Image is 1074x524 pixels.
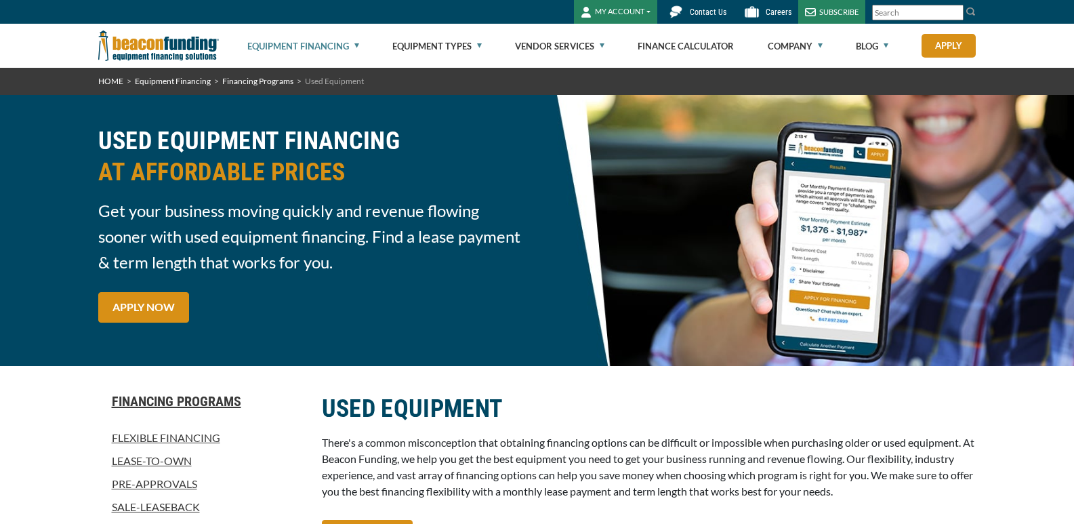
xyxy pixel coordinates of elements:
[98,157,529,188] span: AT AFFORDABLE PRICES
[98,76,123,86] a: HOME
[638,24,734,68] a: Finance Calculator
[98,499,306,515] a: Sale-Leaseback
[247,24,359,68] a: Equipment Financing
[515,24,604,68] a: Vendor Services
[98,198,529,275] span: Get your business moving quickly and revenue flowing sooner with used equipment financing. Find a...
[392,24,482,68] a: Equipment Types
[98,453,306,469] a: Lease-To-Own
[922,34,976,58] a: Apply
[98,125,529,188] h2: USED EQUIPMENT FINANCING
[966,6,976,17] img: Search
[98,430,306,446] a: Flexible Financing
[322,435,976,500] p: There's a common misconception that obtaining financing options can be difficult or impossible wh...
[768,24,823,68] a: Company
[949,7,960,18] a: Clear search text
[322,393,976,424] h2: USED EQUIPMENT
[305,76,364,86] span: Used Equipment
[690,7,726,17] span: Contact Us
[98,24,219,68] img: Beacon Funding Corporation logo
[98,292,189,323] a: APPLY NOW
[766,7,791,17] span: Careers
[872,5,964,20] input: Search
[135,76,211,86] a: Equipment Financing
[856,24,888,68] a: Blog
[98,393,306,409] a: Financing Programs
[222,76,293,86] a: Financing Programs
[98,476,306,492] a: Pre-approvals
